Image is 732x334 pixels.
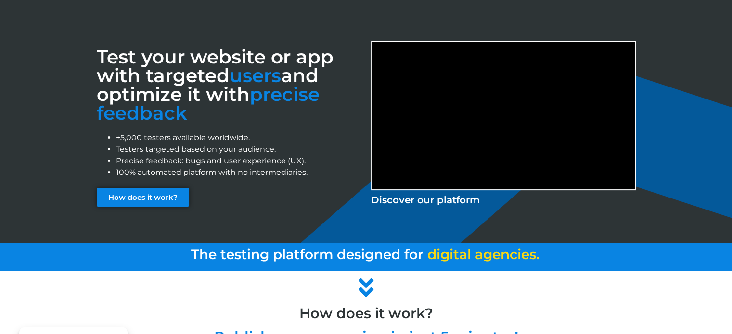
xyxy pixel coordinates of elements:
[97,188,189,207] a: How does it work?
[116,155,361,167] li: Precise feedback: bugs and user experience (UX).
[116,132,361,144] li: +5,000 testers available worldwide.
[97,48,361,123] h3: Test your website or app with targeted and optimize it with
[230,64,281,87] span: users
[108,194,178,201] span: How does it work?
[191,246,424,262] span: The testing platform designed for
[371,193,636,207] p: Discover our platform
[372,42,635,189] iframe: Discover Testeum
[116,144,361,155] li: Testers targeted based on your audience.
[92,306,641,320] h2: How does it work?
[97,83,320,124] font: precise feedback
[116,167,361,178] li: 100% automated platform with no intermediaries.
